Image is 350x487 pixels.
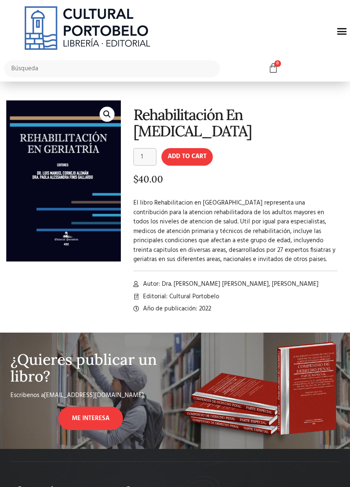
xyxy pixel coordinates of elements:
[133,198,337,264] p: El libro Rehabilitacion en [GEOGRAPHIC_DATA] representa una contribución para la atencion rehabil...
[133,173,163,185] bdi: 40.00
[268,63,278,74] a: 0
[10,351,171,384] h2: ¿Quieres publicar un libro?
[44,390,144,400] a: [EMAIL_ADDRESS][DOMAIN_NAME]
[141,279,319,289] span: Autor: Dra. [PERSON_NAME] [PERSON_NAME], [PERSON_NAME]
[10,391,171,407] div: Escribenos a
[161,148,213,166] button: Add to cart
[72,414,110,423] span: ME INTERESA
[100,107,115,122] a: 🔍
[133,148,156,166] input: Product quantity
[141,304,211,314] span: Año de publicación: 2022
[4,60,220,77] input: Búsqueda
[59,407,123,431] a: ME INTERESA
[334,23,350,39] div: Menu Toggle
[133,107,337,140] h1: Rehabilitación En [MEDICAL_DATA]
[274,60,281,67] span: 0
[141,292,219,302] span: Editorial: Cultural Portobelo
[133,173,138,185] span: $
